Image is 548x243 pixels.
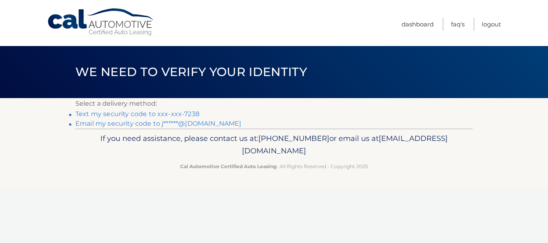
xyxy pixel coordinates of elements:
a: Email my security code to j******@[DOMAIN_NAME] [75,120,242,127]
span: [PHONE_NUMBER] [258,134,329,143]
a: Logout [482,18,501,31]
a: Dashboard [402,18,434,31]
p: - All Rights Reserved - Copyright 2025 [81,162,467,171]
p: If you need assistance, please contact us at: or email us at [81,132,467,158]
a: Text my security code to xxx-xxx-7238 [75,110,199,118]
span: We need to verify your identity [75,64,307,79]
a: FAQ's [451,18,465,31]
strong: Cal Automotive Certified Auto Leasing [180,163,276,169]
a: Cal Automotive [47,8,155,36]
p: Select a delivery method: [75,98,473,109]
